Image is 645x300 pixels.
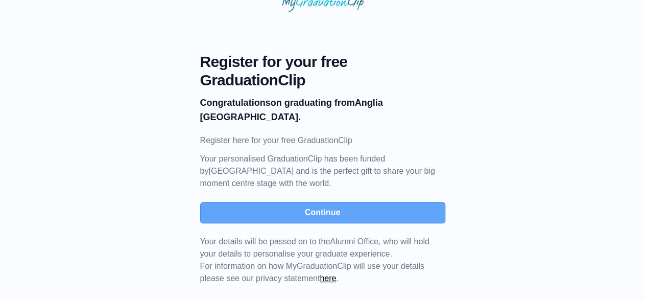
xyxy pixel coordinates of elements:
[200,134,445,147] p: Register here for your free GraduationClip
[200,237,429,258] span: Your details will be passed on to the , who will hold your details to personalise your graduate e...
[200,53,445,71] span: Register for your free
[200,96,445,124] p: on graduating from Anglia [GEOGRAPHIC_DATA].
[200,71,445,89] span: GraduationClip
[320,274,336,283] a: here
[200,237,429,283] span: For information on how MyGraduationClip will use your details please see our privacy statement .
[200,202,445,223] button: Continue
[200,98,271,108] b: Congratulations
[200,153,445,190] p: Your personalised GraduationClip has been funded by [GEOGRAPHIC_DATA] and is the perfect gift to ...
[330,237,378,246] span: Alumni Office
